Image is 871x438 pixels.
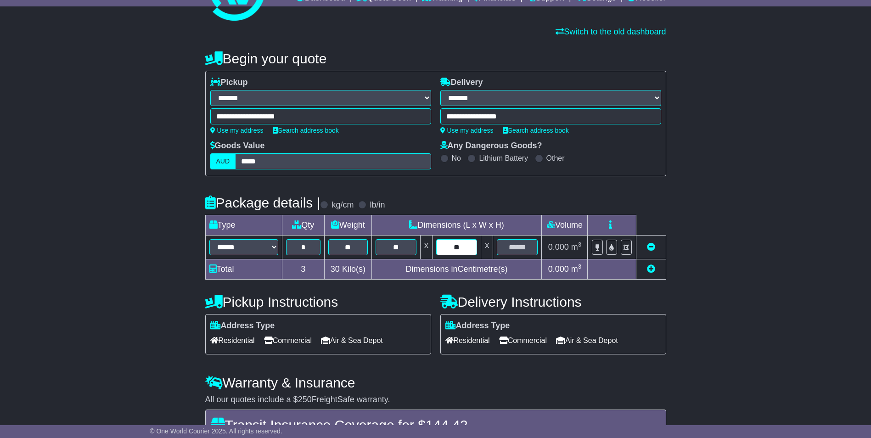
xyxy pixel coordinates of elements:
[542,215,588,236] td: Volume
[205,51,666,66] h4: Begin your quote
[647,242,655,252] a: Remove this item
[205,294,431,309] h4: Pickup Instructions
[205,375,666,390] h4: Warranty & Insurance
[556,27,666,36] a: Switch to the old dashboard
[440,127,494,134] a: Use my address
[548,264,569,274] span: 0.000
[440,294,666,309] h4: Delivery Instructions
[578,241,582,248] sup: 3
[325,259,372,280] td: Kilo(s)
[371,259,542,280] td: Dimensions in Centimetre(s)
[546,154,565,163] label: Other
[440,141,542,151] label: Any Dangerous Goods?
[481,236,493,259] td: x
[150,427,282,435] span: © One World Courier 2025. All rights reserved.
[264,333,312,348] span: Commercial
[571,264,582,274] span: m
[445,321,510,331] label: Address Type
[210,153,236,169] label: AUD
[499,333,547,348] span: Commercial
[205,195,320,210] h4: Package details |
[211,417,660,432] h4: Transit Insurance Coverage for $
[205,215,282,236] td: Type
[210,141,265,151] label: Goods Value
[325,215,372,236] td: Weight
[331,264,340,274] span: 30
[445,333,490,348] span: Residential
[556,333,618,348] span: Air & Sea Depot
[370,200,385,210] label: lb/in
[205,259,282,280] td: Total
[210,78,248,88] label: Pickup
[282,215,325,236] td: Qty
[210,127,264,134] a: Use my address
[426,417,468,432] span: 144.42
[210,333,255,348] span: Residential
[298,395,312,404] span: 250
[479,154,528,163] label: Lithium Battery
[571,242,582,252] span: m
[273,127,339,134] a: Search address book
[452,154,461,163] label: No
[420,236,432,259] td: x
[647,264,655,274] a: Add new item
[548,242,569,252] span: 0.000
[210,321,275,331] label: Address Type
[321,333,383,348] span: Air & Sea Depot
[440,78,483,88] label: Delivery
[282,259,325,280] td: 3
[371,215,542,236] td: Dimensions (L x W x H)
[503,127,569,134] a: Search address book
[205,395,666,405] div: All our quotes include a $ FreightSafe warranty.
[332,200,354,210] label: kg/cm
[578,263,582,270] sup: 3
